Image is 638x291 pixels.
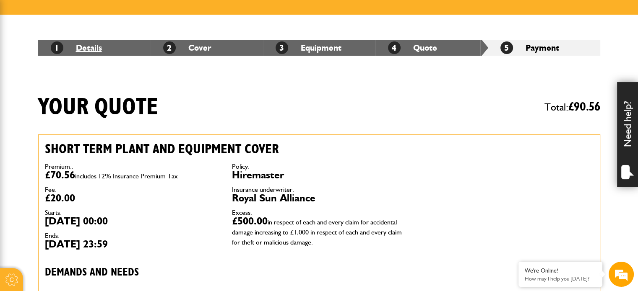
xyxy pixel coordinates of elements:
dd: [DATE] 00:00 [45,216,219,226]
em: Start Chat [114,228,152,239]
div: Need help? [617,82,638,187]
dt: Policy: [232,163,406,170]
div: We're Online! [525,267,596,274]
span: includes 12% Insurance Premium Tax [75,172,178,180]
dd: £20.00 [45,193,219,203]
li: Payment [488,40,600,56]
a: 3Equipment [276,43,341,53]
dt: Ends: [45,232,219,239]
a: 2Cover [163,43,211,53]
dt: Starts: [45,209,219,216]
span: 90.56 [574,101,600,113]
dd: Hiremaster [232,170,406,180]
span: Total: [544,98,600,117]
dt: Insurance underwriter: [232,186,406,193]
span: 5 [500,41,513,54]
div: Minimize live chat window [138,4,158,24]
img: d_20077148190_company_1631870298795_20077148190 [14,46,35,58]
dt: Fee: [45,186,219,193]
p: How may I help you today? [525,276,596,282]
h1: Your quote [38,93,158,121]
h3: Demands and needs [45,266,406,279]
dd: [DATE] 23:59 [45,239,219,249]
a: 1Details [51,43,102,53]
dt: Excess: [232,209,406,216]
dd: £500.00 [232,216,406,246]
span: 3 [276,41,288,54]
textarea: Type your message and hit 'Enter' [11,152,153,221]
li: Quote [375,40,488,56]
dt: Premium:: [45,163,219,170]
div: Chat with us now [44,47,141,58]
h2: Short term plant and equipment cover [45,141,406,157]
span: 1 [51,41,63,54]
input: Enter your last name [11,77,153,96]
span: 4 [388,41,401,54]
dd: £70.56 [45,170,219,180]
input: Enter your email address [11,102,153,121]
span: £ [568,101,600,113]
span: 2 [163,41,176,54]
span: in respect of each and every claim for accidental damage increasing to £1,000 in respect of each ... [232,218,402,246]
input: Enter your phone number [11,127,153,145]
dd: Royal Sun Alliance [232,193,406,203]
